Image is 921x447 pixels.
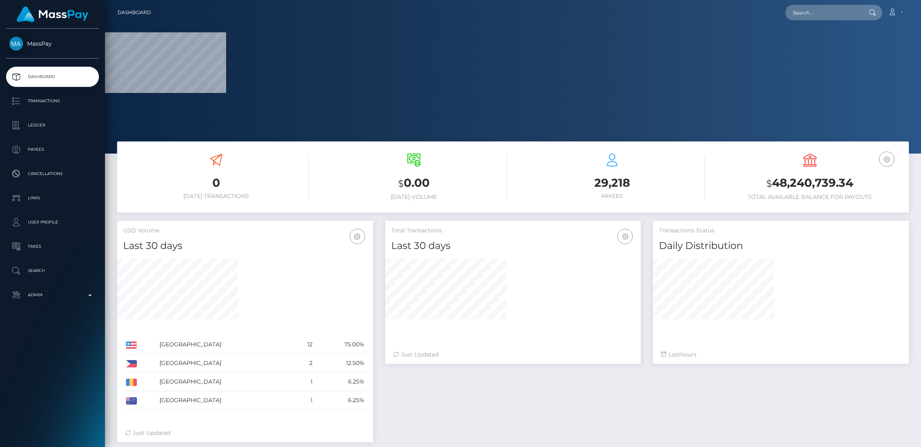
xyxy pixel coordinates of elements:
h6: [DATE] Volume [321,194,507,200]
img: AU.png [126,397,137,405]
p: Ledger [9,119,96,131]
h4: Daily Distribution [659,239,903,253]
img: RO.png [126,379,137,386]
a: Taxes [6,236,99,257]
td: 2 [293,354,315,373]
td: [GEOGRAPHIC_DATA] [157,373,293,391]
p: Search [9,265,96,277]
span: MassPay [6,40,99,47]
td: 75.00% [315,335,367,354]
td: [GEOGRAPHIC_DATA] [157,354,293,373]
a: Cancellations [6,164,99,184]
td: 1 [293,373,315,391]
div: Just Updated [393,350,633,359]
td: [GEOGRAPHIC_DATA] [157,335,293,354]
p: Transactions [9,95,96,107]
h3: 0.00 [321,175,507,192]
td: [GEOGRAPHIC_DATA] [157,391,293,410]
td: 6.25% [315,391,367,410]
h6: Total Available Balance for Payouts [717,194,903,200]
a: User Profile [6,212,99,232]
a: Ledger [6,115,99,135]
p: Cancellations [9,168,96,180]
h3: 48,240,739.34 [717,175,903,192]
td: 12 [293,335,315,354]
a: Transactions [6,91,99,111]
a: Search [6,261,99,281]
a: Admin [6,285,99,305]
h6: [DATE] Transactions [123,193,309,200]
td: 6.25% [315,373,367,391]
p: Admin [9,289,96,301]
p: Taxes [9,240,96,253]
img: MassPay Logo [17,6,88,22]
a: Links [6,188,99,208]
td: 1 [293,391,315,410]
div: Last hours [661,350,901,359]
a: Payees [6,139,99,160]
img: US.png [126,342,137,349]
h4: Last 30 days [391,239,635,253]
h5: Transactions Status [659,227,903,235]
img: PH.png [126,360,137,367]
h4: Last 30 days [123,239,367,253]
h6: Payees [519,193,705,200]
div: Just Updated [125,429,365,437]
input: Search... [785,5,861,20]
p: User Profile [9,216,96,228]
a: Dashboard [117,4,151,21]
td: 12.50% [315,354,367,373]
h3: 29,218 [519,175,705,191]
p: Dashboard [9,71,96,83]
p: Links [9,192,96,204]
img: MassPay [9,37,23,51]
p: Payees [9,143,96,156]
h5: Total Transactions [391,227,635,235]
small: $ [398,178,404,189]
h5: USD Volume [123,227,367,235]
h3: 0 [123,175,309,191]
a: Dashboard [6,67,99,87]
small: $ [766,178,772,189]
